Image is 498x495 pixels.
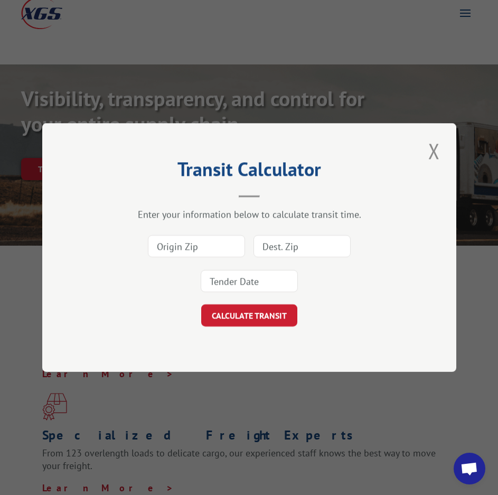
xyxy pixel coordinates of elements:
a: Open chat [454,453,485,484]
button: Close modal [425,136,443,165]
div: Enter your information below to calculate transit time. [95,208,403,220]
button: CALCULATE TRANSIT [201,304,297,326]
input: Dest. Zip [253,235,351,257]
input: Tender Date [201,270,298,292]
input: Origin Zip [148,235,245,257]
h2: Transit Calculator [95,162,403,182]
